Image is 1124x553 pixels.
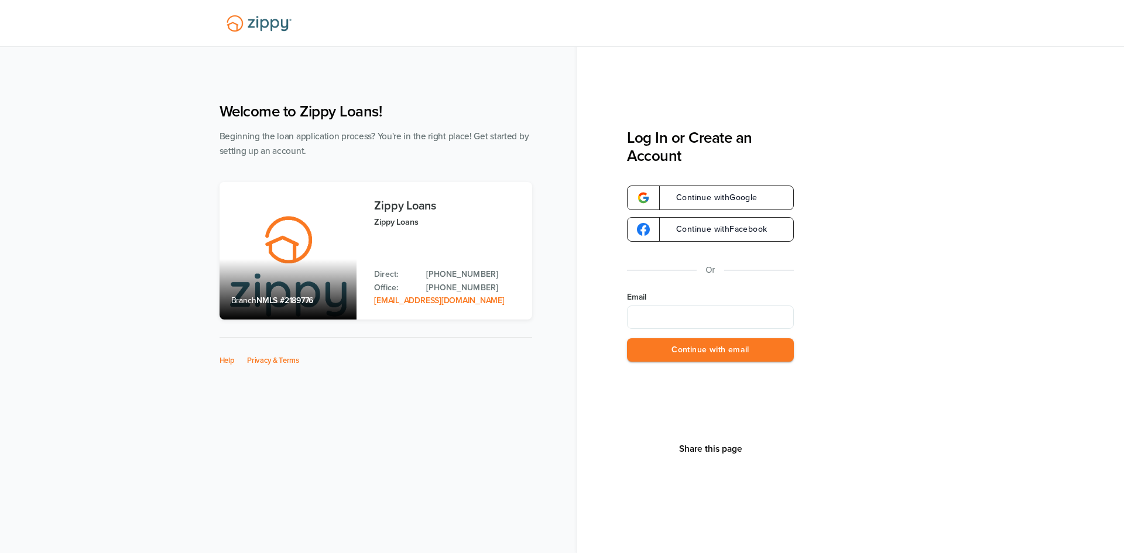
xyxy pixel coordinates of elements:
p: Or [706,263,715,277]
span: NMLS #2189776 [256,296,313,305]
a: Email Address: zippyguide@zippymh.com [374,296,504,305]
img: google-logo [637,191,650,204]
h3: Zippy Loans [374,200,520,212]
a: Privacy & Terms [247,356,299,365]
p: Zippy Loans [374,215,520,229]
a: Help [220,356,235,365]
a: Direct Phone: 512-975-2947 [426,268,520,281]
label: Email [627,291,794,303]
span: Continue with Facebook [664,225,767,233]
input: Email Address [627,305,794,329]
button: Continue with email [627,338,794,362]
a: google-logoContinue withGoogle [627,186,794,210]
img: Lender Logo [220,10,299,37]
a: google-logoContinue withFacebook [627,217,794,242]
span: Beginning the loan application process? You're in the right place! Get started by setting up an a... [220,131,529,156]
img: google-logo [637,223,650,236]
button: Share This Page [676,443,746,455]
h1: Welcome to Zippy Loans! [220,102,532,121]
p: Office: [374,281,414,294]
p: Direct: [374,268,414,281]
h3: Log In or Create an Account [627,129,794,165]
span: Branch [231,296,257,305]
span: Continue with Google [664,194,758,202]
a: Office Phone: 512-975-2947 [426,281,520,294]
